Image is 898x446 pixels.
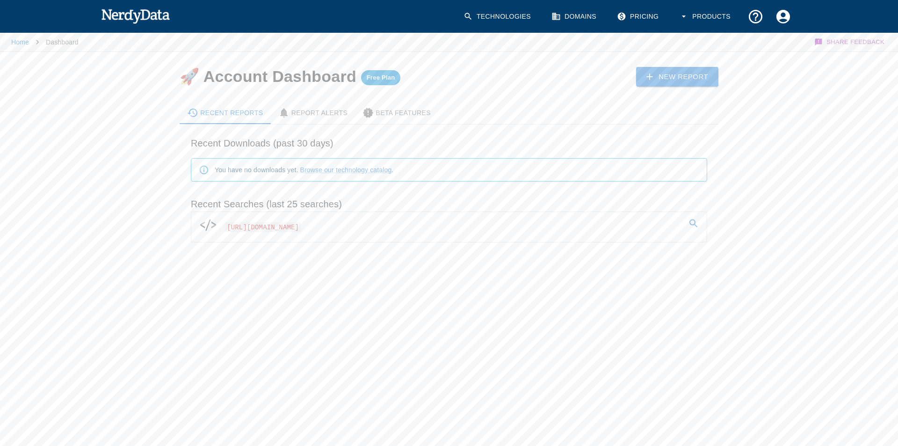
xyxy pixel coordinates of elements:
[191,197,707,212] h6: Recent Searches (last 25 searches)
[101,7,170,25] img: NerdyData.com
[742,3,769,30] button: Support and Documentation
[11,38,29,46] a: Home
[215,161,393,178] div: You have no downloads yet. .
[191,212,707,238] a: [URL][DOMAIN_NAME]
[187,107,263,118] div: Recent Reports
[225,222,301,232] span: [URL][DOMAIN_NAME]
[636,67,718,87] a: New Report
[361,74,401,81] span: Free Plan
[191,136,707,151] h6: Recent Downloads (past 30 days)
[180,67,400,85] h4: 🚀 Account Dashboard
[11,33,79,51] nav: breadcrumb
[611,3,666,30] a: Pricing
[46,37,79,47] p: Dashboard
[769,3,797,30] button: Account Settings
[813,33,887,51] button: Share Feedback
[300,166,392,174] a: Browse our technology catalog
[546,3,604,30] a: Domains
[362,107,431,118] div: Beta Features
[278,107,348,118] div: Report Alerts
[361,67,401,85] a: Free Plan
[851,380,887,415] iframe: Drift Widget Chat Controller
[458,3,538,30] a: Technologies
[673,3,738,30] button: Products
